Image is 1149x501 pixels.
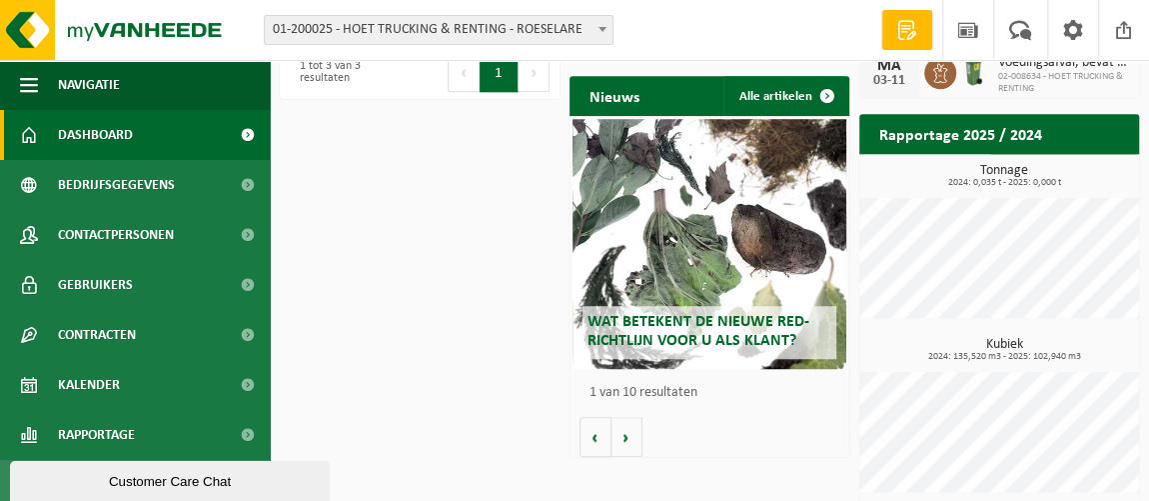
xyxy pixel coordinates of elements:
[58,160,175,210] span: Bedrijfsgegevens
[998,55,1129,71] span: Voedingsafval, bevat producten van dierlijke oorsprong, onverpakt, categorie 3
[723,76,847,116] a: Alle artikelen
[58,410,135,460] span: Rapportage
[448,52,480,92] button: Previous
[519,52,550,92] button: Next
[573,119,846,369] a: Wat betekent de nieuwe RED-richtlijn voor u als klant?
[869,178,1139,188] span: 2024: 0,035 t - 2025: 0,000 t
[58,260,133,310] span: Gebruikers
[10,457,334,501] iframe: chat widget
[998,71,1129,95] span: 02-008634 - HOET TRUCKING & RENTING
[58,360,120,410] span: Kalender
[58,210,174,260] span: Contactpersonen
[869,74,909,88] div: 03-11
[859,114,1062,153] h2: Rapportage 2025 / 2024
[869,352,1139,362] span: 2024: 135,520 m3 - 2025: 102,940 m3
[990,153,1137,193] a: Bekijk rapportage
[58,110,133,160] span: Dashboard
[869,164,1139,188] h3: Tonnage
[956,54,990,88] img: WB-0140-HPE-GN-50
[589,386,839,400] p: 1 van 10 resultaten
[58,60,120,110] span: Navigatie
[611,417,642,457] button: Volgende
[579,417,611,457] button: Vorige
[869,58,909,74] div: MA
[290,50,410,94] div: 1 tot 3 van 3 resultaten
[265,16,612,44] span: 01-200025 - HOET TRUCKING & RENTING - ROESELARE
[869,338,1139,362] h3: Kubiek
[264,15,613,45] span: 01-200025 - HOET TRUCKING & RENTING - ROESELARE
[587,314,809,349] span: Wat betekent de nieuwe RED-richtlijn voor u als klant?
[58,310,136,360] span: Contracten
[480,52,519,92] button: 1
[570,76,659,115] h2: Nieuws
